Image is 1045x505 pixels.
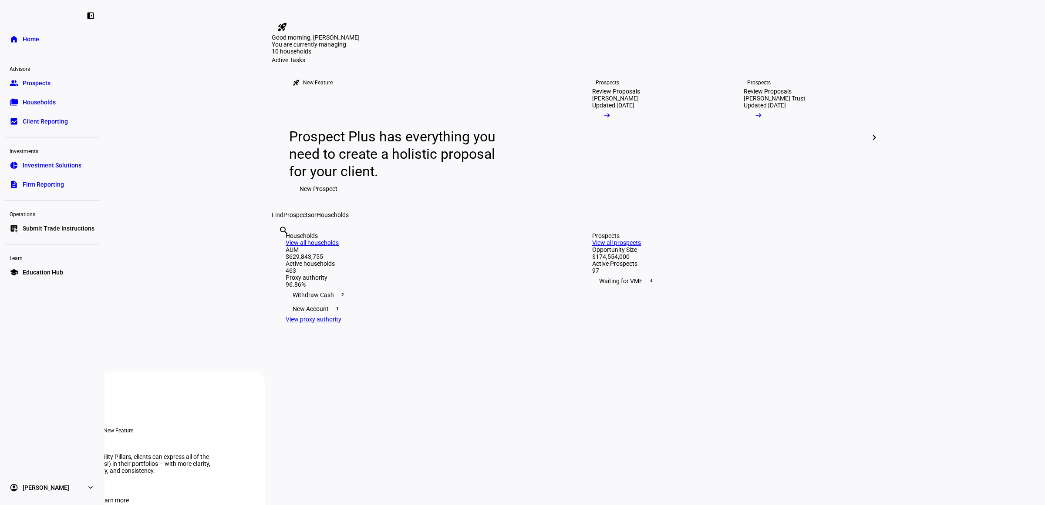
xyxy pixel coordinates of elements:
[23,79,51,87] span: Prospects
[592,239,641,246] a: View all prospects
[272,41,346,48] span: You are currently managing
[289,128,504,180] div: Prospect Plus has everything you need to create a holistic proposal for your client.
[592,232,864,239] div: Prospects
[754,111,763,120] mat-icon: arrow_right_alt
[279,225,289,236] mat-icon: search
[10,483,18,492] eth-mat-symbol: account_circle
[286,246,557,253] div: AUM
[4,453,222,474] div: With Ethic’s refreshed Sustainability Pillars, clients can express all of the same values (and a ...
[869,132,880,143] mat-icon: chevron_right
[592,102,634,109] div: Updated [DATE]
[592,95,639,102] div: [PERSON_NAME]
[272,57,878,64] div: Active Tasks
[23,161,81,170] span: Investment Solutions
[286,302,557,316] div: New Account
[286,281,557,288] div: 96.86%
[5,207,99,220] div: Operations
[23,180,64,189] span: Firm Reporting
[286,316,341,323] a: View proxy authority
[86,483,95,492] eth-mat-symbol: expand_more
[23,268,63,277] span: Education Hub
[286,232,557,239] div: Households
[5,144,99,157] div: Investments
[286,239,339,246] a: View all households
[5,30,99,48] a: homeHome
[603,111,611,120] mat-icon: arrow_right_alt
[5,62,99,74] div: Advisors
[23,117,68,126] span: Client Reporting
[592,246,864,253] div: Opportunity Size
[272,48,359,57] div: 10 households
[592,88,640,95] div: Review Proposals
[5,157,99,174] a: pie_chartInvestment Solutions
[317,211,349,218] span: Households
[5,113,99,130] a: bid_landscapeClient Reporting
[5,176,99,193] a: descriptionFirm Reporting
[5,74,99,92] a: groupProspects
[289,180,348,197] button: New Prospect
[23,224,94,233] span: Submit Trade Instructions
[10,268,18,277] eth-mat-symbol: school
[277,22,287,32] mat-icon: rocket_launch
[286,274,557,281] div: Proxy authority
[592,274,864,288] div: Waiting for VME
[744,102,786,109] div: Updated [DATE]
[592,253,864,260] div: $174,554,000
[300,180,337,197] span: New Prospect
[10,35,18,43] eth-mat-symbol: home
[334,305,341,312] span: 1
[86,11,95,20] eth-mat-symbol: left_panel_close
[283,211,311,218] span: Prospects
[286,260,557,267] div: Active households
[293,79,300,86] mat-icon: rocket_launch
[286,253,557,260] div: $629,843,755
[744,95,806,102] div: [PERSON_NAME] Trust
[744,88,792,95] div: Review Proposals
[279,237,280,247] input: Enter name of prospect or household
[23,35,39,43] span: Home
[10,224,18,233] eth-mat-symbol: list_alt_add
[578,64,723,211] a: ProspectsReview Proposals[PERSON_NAME]Updated [DATE]
[23,98,56,107] span: Households
[23,483,69,492] span: [PERSON_NAME]
[286,288,557,302] div: Withdraw Cash
[10,98,18,107] eth-mat-symbol: folder_copy
[339,291,346,298] span: 2
[104,427,133,434] div: New Feature
[10,180,18,189] eth-mat-symbol: description
[5,94,99,111] a: folder_copyHouseholds
[10,161,18,170] eth-mat-symbol: pie_chart
[592,260,864,267] div: Active Prospects
[10,117,18,126] eth-mat-symbol: bid_landscape
[648,278,655,284] span: 4
[592,267,864,274] div: 97
[272,34,878,41] div: Good morning, [PERSON_NAME]
[747,79,771,86] div: Prospects
[730,64,874,211] a: ProspectsReview Proposals[PERSON_NAME] TrustUpdated [DATE]
[286,267,557,274] div: 463
[10,79,18,87] eth-mat-symbol: group
[5,251,99,264] div: Learn
[272,211,878,218] div: Find or
[303,79,333,86] div: New Feature
[596,79,619,86] div: Prospects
